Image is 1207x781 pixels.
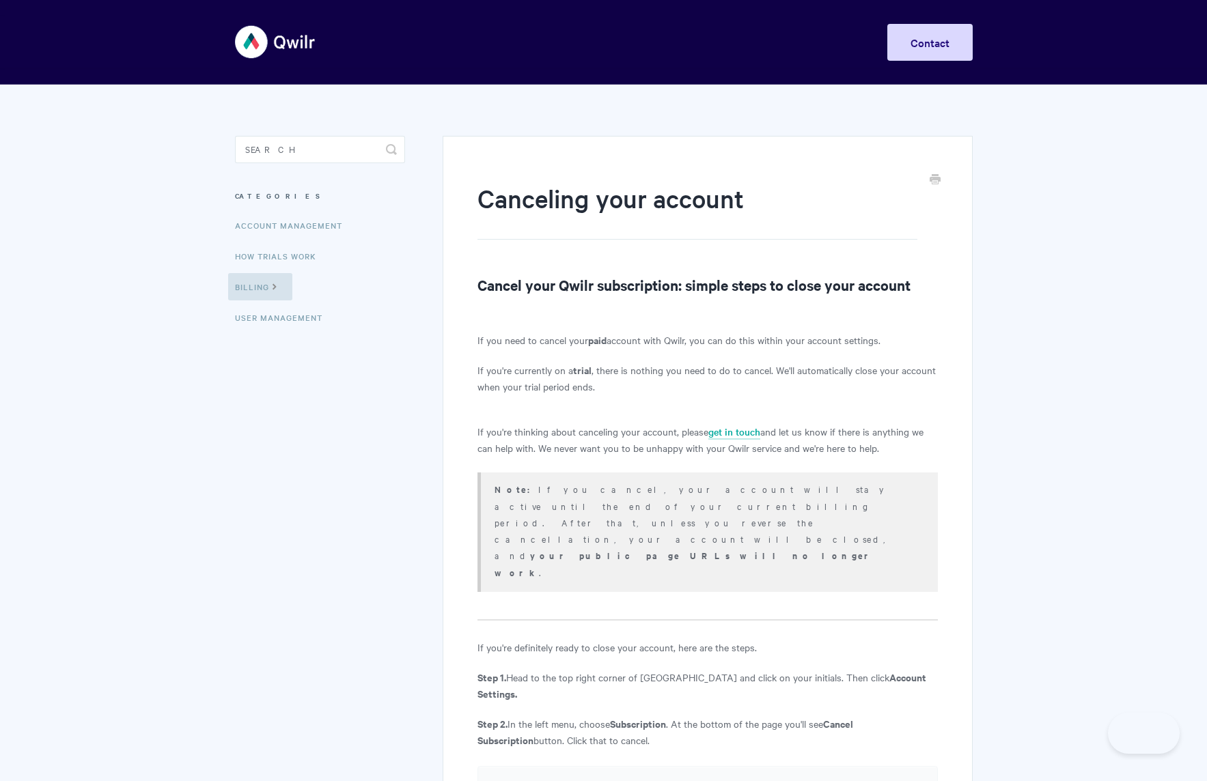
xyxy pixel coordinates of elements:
input: Search [235,136,405,163]
a: User Management [235,304,333,331]
strong: Cancel Subscription [477,716,853,747]
strong: Account Settings. [477,670,926,700]
a: Print this Article [930,173,941,188]
a: Contact [887,24,973,61]
p: If you're definitely ready to close your account, here are the steps. [477,639,937,655]
strong: your public page URLs will no longer work [495,549,874,579]
p: If you're thinking about canceling your account, please and let us know if there is anything we c... [477,423,937,456]
strong: paid [588,332,607,347]
iframe: Toggle Customer Support [1108,713,1180,754]
h1: Canceling your account [477,181,917,240]
a: Billing [228,273,292,300]
a: Account Management [235,212,352,239]
p: In the left menu, choose . At the bottom of the page you'll see button. Click that to cancel. [477,715,937,748]
b: trial [573,363,592,377]
p: If you cancel, your account will stay active until the end of your current billing period. After ... [495,481,920,581]
p: If you're currently on a , there is nothing you need to do to cancel. We'll automatically close y... [477,362,937,395]
strong: Subscription [610,716,666,730]
h3: Categories [235,184,405,208]
strong: Step 1. [477,670,506,684]
strong: Step 2. [477,716,508,730]
a: How Trials Work [235,242,327,270]
img: Qwilr Help Center [235,16,316,68]
h2: Cancel your Qwilr subscription: simple steps to close your account [477,274,937,296]
p: Head to the top right corner of [GEOGRAPHIC_DATA] and click on your initials. Then click [477,669,937,702]
p: If you need to cancel your account with Qwilr, you can do this within your account settings. [477,332,937,348]
strong: Note: [495,483,538,496]
a: get in touch [708,425,760,440]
